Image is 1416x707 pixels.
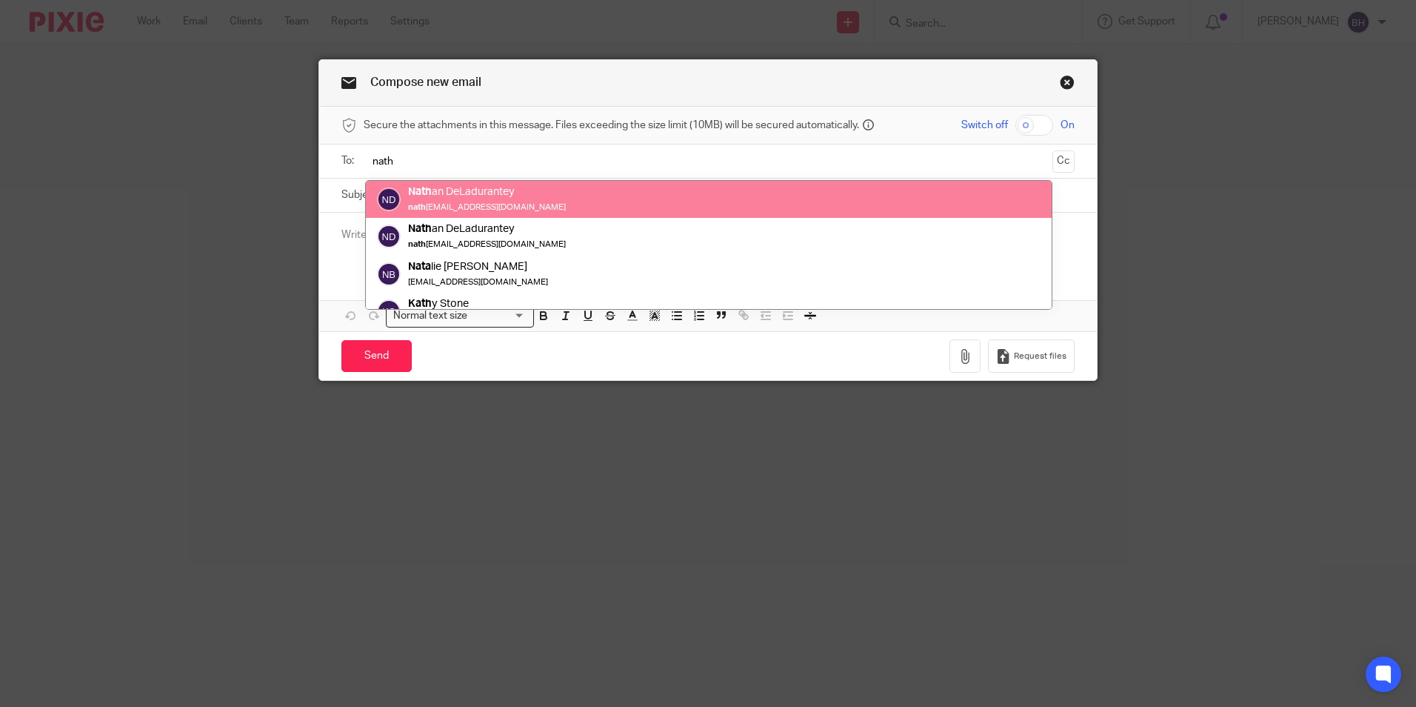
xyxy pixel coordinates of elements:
[377,187,401,211] img: svg%3E
[1014,351,1066,362] span: Request files
[408,241,566,249] small: [EMAIL_ADDRESS][DOMAIN_NAME]
[341,340,412,372] input: Send
[1052,150,1075,173] button: Cc
[408,259,548,274] div: lie [PERSON_NAME]
[408,296,548,311] div: y Stone
[961,118,1008,133] span: Switch off
[364,118,859,133] span: Secure the attachments in this message. Files exceeding the size limit (10MB) will be secured aut...
[377,299,401,323] img: svg%3E
[341,153,358,168] label: To:
[408,186,432,197] em: Nath
[377,225,401,249] img: svg%3E
[408,222,566,237] div: an DeLadurantey
[1061,118,1075,133] span: On
[408,278,548,286] small: [EMAIL_ADDRESS][DOMAIN_NAME]
[408,224,432,235] em: Nath
[408,203,566,211] small: [EMAIL_ADDRESS][DOMAIN_NAME]
[408,298,432,309] em: Kath
[408,241,426,249] em: nath
[408,261,431,272] em: Nata
[370,76,481,88] span: Compose new email
[386,305,534,328] div: Search for option
[390,308,470,324] span: Normal text size
[408,203,426,211] em: nath
[988,339,1074,373] button: Request files
[1060,75,1075,95] a: Close this dialog window
[341,187,380,202] label: Subject:
[472,308,525,324] input: Search for option
[377,262,401,286] img: svg%3E
[408,185,566,199] div: an DeLadurantey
